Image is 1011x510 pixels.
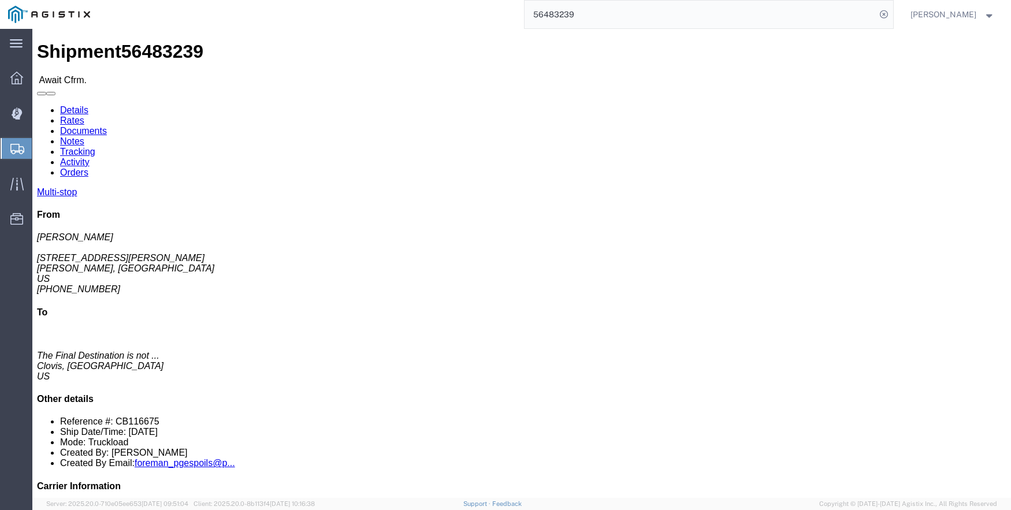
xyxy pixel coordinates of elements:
button: [PERSON_NAME] [910,8,995,21]
span: [DATE] 10:16:38 [270,500,315,507]
span: [DATE] 09:51:04 [142,500,188,507]
a: Support [463,500,492,507]
span: Lorretta Ayala [910,8,976,21]
img: logo [8,6,90,23]
iframe: FS Legacy Container [32,29,1011,498]
a: Feedback [492,500,522,507]
span: Server: 2025.20.0-710e05ee653 [46,500,188,507]
span: Copyright © [DATE]-[DATE] Agistix Inc., All Rights Reserved [819,499,997,509]
span: Client: 2025.20.0-8b113f4 [194,500,315,507]
input: Search for shipment number, reference number [525,1,876,28]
